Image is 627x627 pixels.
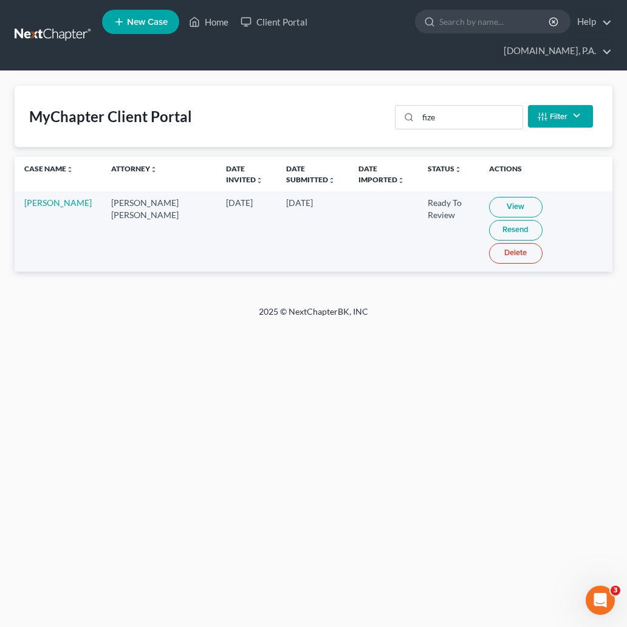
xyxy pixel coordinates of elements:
a: Statusunfold_more [428,164,462,173]
i: unfold_more [328,177,335,184]
a: Help [571,11,612,33]
a: Date Submittedunfold_more [286,164,335,183]
div: 2025 © NextChapterBK, INC [22,306,605,327]
a: Attorneyunfold_more [111,164,157,173]
a: View [489,197,543,218]
a: Date Invitedunfold_more [226,164,263,183]
button: Filter [528,105,593,128]
i: unfold_more [150,166,157,173]
i: unfold_more [256,177,263,184]
td: Ready To Review [418,191,479,271]
i: unfold_more [454,166,462,173]
a: [PERSON_NAME] [24,197,92,208]
span: [DATE] [226,197,253,208]
a: Client Portal [235,11,313,33]
input: Search... [418,106,522,129]
a: Resend [489,220,543,241]
iframe: Intercom live chat [586,586,615,615]
span: 3 [611,586,620,595]
i: unfold_more [397,177,405,184]
a: Date Importedunfold_more [358,164,405,183]
span: New Case [127,18,168,27]
a: Delete [489,243,543,264]
a: [DOMAIN_NAME], P.A. [498,40,612,62]
div: MyChapter Client Portal [29,107,192,126]
a: Home [183,11,235,33]
i: unfold_more [66,166,74,173]
span: [DATE] [286,197,313,208]
th: Actions [479,157,612,191]
td: [PERSON_NAME] [PERSON_NAME] [101,191,216,271]
a: Case Nameunfold_more [24,164,74,173]
input: Search by name... [439,10,550,33]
